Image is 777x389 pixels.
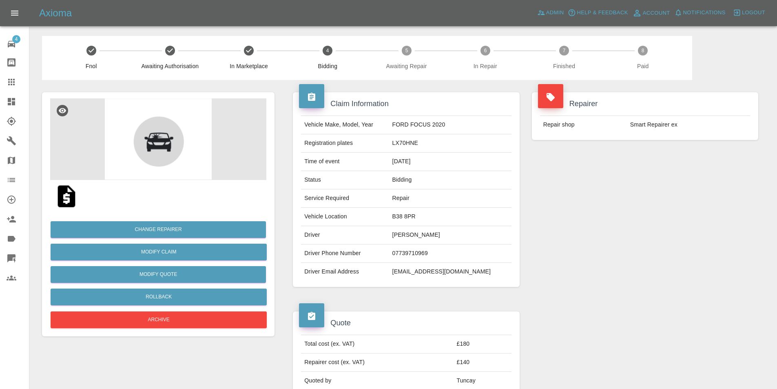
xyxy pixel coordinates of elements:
[389,226,511,245] td: [PERSON_NAME]
[299,98,513,109] h4: Claim Information
[51,289,267,305] button: Rollback
[301,171,389,189] td: Status
[50,98,266,180] img: defaultCar-C0N0gyFo.png
[528,62,600,70] span: Finished
[301,245,389,263] td: Driver Phone Number
[12,35,20,43] span: 4
[213,62,285,70] span: In Marketplace
[370,62,443,70] span: Awaiting Repair
[389,134,511,153] td: LX70HNE
[535,7,566,19] a: Admin
[389,171,511,189] td: Bidding
[389,153,511,171] td: [DATE]
[301,353,453,372] td: Repairer cost (ex. VAT)
[51,266,266,283] button: Modify Quote
[301,226,389,245] td: Driver
[51,311,267,328] button: Archive
[389,263,511,281] td: [EMAIL_ADDRESS][DOMAIN_NAME]
[607,62,679,70] span: Paid
[301,153,389,171] td: Time of event
[683,8,726,18] span: Notifications
[301,208,389,226] td: Vehicle Location
[51,221,266,238] button: Change Repairer
[566,7,630,19] button: Help & Feedback
[540,116,627,134] td: Repair shop
[484,48,487,53] text: 6
[53,183,80,209] img: qt_1RneKqDlywzxrkBP4XjRxvrH
[51,244,267,260] a: Modify Claim
[405,48,408,53] text: 5
[134,62,206,70] span: Awaiting Authorisation
[5,3,24,23] button: Open drawer
[301,116,389,134] td: Vehicle Make, Model, Year
[301,189,389,208] td: Service Required
[39,7,72,20] h5: Axioma
[731,7,767,19] button: Logout
[627,116,750,134] td: Smart Repairer ex
[454,335,511,353] td: £180
[301,134,389,153] td: Registration plates
[672,7,728,19] button: Notifications
[630,7,672,20] a: Account
[577,8,628,18] span: Help & Feedback
[642,48,644,53] text: 8
[292,62,364,70] span: Bidding
[389,208,511,226] td: B38 8PR
[538,98,752,109] h4: Repairer
[546,8,564,18] span: Admin
[742,8,765,18] span: Logout
[454,353,511,372] td: £140
[643,9,670,18] span: Account
[299,318,513,329] h4: Quote
[301,335,453,353] td: Total cost (ex. VAT)
[326,48,329,53] text: 4
[301,263,389,281] td: Driver Email Address
[449,62,521,70] span: In Repair
[389,189,511,208] td: Repair
[55,62,127,70] span: Fnol
[389,245,511,263] td: 07739710969
[563,48,566,53] text: 7
[389,116,511,134] td: FORD FOCUS 2020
